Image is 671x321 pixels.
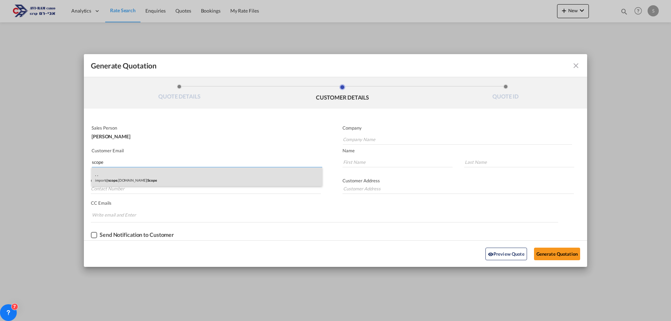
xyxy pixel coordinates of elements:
div: Send Notification to Customer [100,232,174,238]
md-icon: icon-close fg-AAA8AD cursor m-0 [572,61,580,70]
li: CUSTOMER DETAILS [261,84,424,103]
p: Contact [91,178,321,183]
md-checkbox: Checkbox No Ink [91,232,174,239]
md-chips-wrap: Chips container. Enter the text area, then type text, and press enter to add a chip. [91,209,558,222]
button: icon-eyePreview Quote [485,248,527,260]
li: QUOTE ID [424,84,587,103]
p: Company [342,125,572,131]
input: Last Name [464,157,574,167]
input: Customer Address [342,183,574,194]
button: Generate Quotation [534,248,580,260]
span: Generate Quotation [91,61,157,70]
md-dialog: Generate QuotationQUOTE ... [84,54,587,267]
input: Chips input. [92,209,144,220]
p: Customer Email [92,148,322,153]
p: Sales Person [92,125,321,131]
input: First Name [342,157,453,167]
div: [PERSON_NAME] [92,131,321,139]
span: Customer Address [342,178,380,183]
p: Name [342,148,587,153]
md-icon: icon-eye [488,251,493,257]
input: Company Name [343,134,572,145]
p: CC Emails [91,200,558,206]
input: Contact Number [91,183,321,194]
input: Search by Customer Name/Email Id/Company [92,157,322,167]
li: QUOTE DETAILS [98,84,261,103]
